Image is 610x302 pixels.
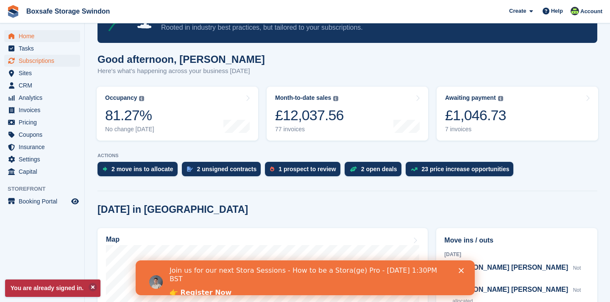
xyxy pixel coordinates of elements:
a: menu [4,67,80,79]
div: [DATE] [444,251,589,258]
div: 81.27% [105,107,154,124]
span: Subscriptions [19,55,70,67]
span: Storefront [8,185,84,193]
a: menu [4,79,80,91]
span: Sites [19,67,70,79]
span: CRM [19,79,70,91]
img: Julia Matthews [571,7,579,15]
a: Preview store [70,196,80,206]
a: Month-to-date sales £12,037.56 77 invoices [267,87,428,141]
img: move_ins_to_allocate_icon-fdf77a2bb77ea45bf5b3d319d69a93e2d87916cf1d5bf7949dd705db3b84f3ca.svg [103,167,107,172]
div: No change [DATE] [105,126,154,133]
a: Occupancy 81.27% No change [DATE] [97,87,258,141]
span: Capital [19,166,70,178]
div: 23 price increase opportunities [422,166,510,172]
h2: [DATE] in [GEOGRAPHIC_DATA] [97,204,248,215]
span: Analytics [19,92,70,104]
a: Awaiting payment £1,046.73 7 invoices [437,87,598,141]
p: Here's what's happening across your business [DATE] [97,66,265,76]
div: £12,037.56 [275,107,344,124]
a: [PERSON_NAME] [PERSON_NAME] Not allocated [444,262,589,285]
a: menu [4,166,80,178]
span: Booking Portal [19,195,70,207]
a: 23 price increase opportunities [406,162,518,181]
div: 7 invoices [445,126,506,133]
a: menu [4,30,80,42]
div: £1,046.73 [445,107,506,124]
h2: Move ins / outs [444,235,589,246]
span: Insurance [19,141,70,153]
span: Tasks [19,42,70,54]
span: Account [580,7,602,16]
a: menu [4,129,80,141]
a: 👉 Register Now [34,28,96,37]
span: Help [551,7,563,15]
a: menu [4,153,80,165]
a: menu [4,42,80,54]
img: icon-info-grey-7440780725fd019a000dd9b08b2336e03edf1995a4989e88bcd33f0948082b44.svg [498,96,503,101]
div: 1 prospect to review [279,166,336,172]
span: [PERSON_NAME] [PERSON_NAME] [452,286,568,293]
img: icon-info-grey-7440780725fd019a000dd9b08b2336e03edf1995a4989e88bcd33f0948082b44.svg [139,96,144,101]
p: Rooted in industry best practices, but tailored to your subscriptions. [161,23,523,32]
a: menu [4,141,80,153]
img: deal-1b604bf984904fb50ccaf53a9ad4b4a5d6e5aea283cecdc64d6e3604feb123c2.svg [350,166,357,172]
span: Pricing [19,116,70,128]
span: Invoices [19,104,70,116]
p: ACTIONS [97,153,597,158]
span: Settings [19,153,70,165]
span: Coupons [19,129,70,141]
a: 2 open deals [345,162,406,181]
img: contract_signature_icon-13c848040528278c33f63329250d36e43548de30e8caae1d1a13099fd9432cc5.svg [187,167,193,172]
div: Close [323,8,331,13]
a: 2 unsigned contracts [182,162,265,181]
a: menu [4,195,80,207]
span: Home [19,30,70,42]
a: menu [4,92,80,104]
img: stora-icon-8386f47178a22dfd0bd8f6a31ec36ba5ce8667c1dd55bd0f319d3a0aa187defe.svg [7,5,19,18]
div: 77 invoices [275,126,344,133]
a: 2 move ins to allocate [97,162,182,181]
iframe: Intercom live chat banner [136,260,475,295]
h2: Map [106,236,120,243]
div: 2 unsigned contracts [197,166,257,172]
div: Month-to-date sales [275,94,331,102]
p: You are already signed in. [5,279,100,297]
a: Boxsafe Storage Swindon [23,4,113,18]
a: menu [4,116,80,128]
img: price_increase_opportunities-93ffe204e8149a01c8c9dc8f82e8f89637d9d84a8eef4429ea346261dce0b2c0.svg [411,167,418,171]
h1: Good afternoon, [PERSON_NAME] [97,54,265,65]
div: Occupancy [105,94,137,102]
a: 1 prospect to review [265,162,344,181]
div: 2 open deals [361,166,397,172]
span: Create [509,7,526,15]
div: 2 move ins to allocate [111,166,173,172]
img: prospect-51fa495bee0391a8d652442698ab0144808aea92771e9ea1ae160a38d050c398.svg [270,167,274,172]
a: menu [4,55,80,67]
a: menu [4,104,80,116]
img: icon-info-grey-7440780725fd019a000dd9b08b2336e03edf1995a4989e88bcd33f0948082b44.svg [333,96,338,101]
span: [PERSON_NAME] [PERSON_NAME] [452,264,568,271]
div: Awaiting payment [445,94,496,102]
